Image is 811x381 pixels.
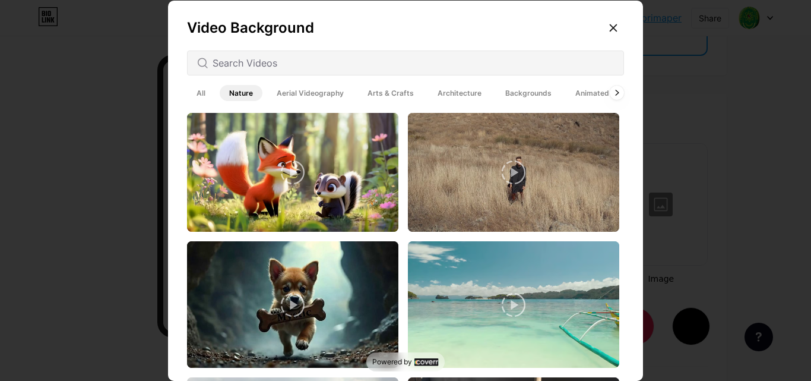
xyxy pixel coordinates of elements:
span: Architecture [428,85,491,101]
img: thumbnail [408,241,619,369]
span: Backgrounds [496,85,561,101]
span: Aerial Videography [267,85,353,101]
span: Powered by [372,357,412,367]
span: Animated [566,85,619,101]
img: thumbnail [187,113,398,232]
img: thumbnail [187,241,398,369]
span: Video Background [187,19,314,36]
input: Search Videos [213,56,614,70]
span: Arts & Crafts [358,85,423,101]
span: Nature [220,85,262,101]
span: All [187,85,215,101]
img: thumbnail [408,113,619,232]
